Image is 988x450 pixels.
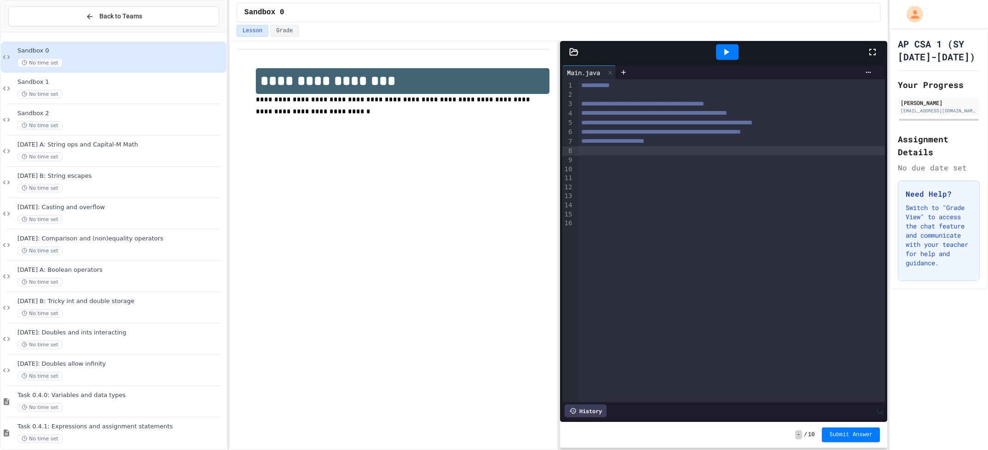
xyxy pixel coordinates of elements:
span: [DATE] B: Tricky int and double storage [17,298,225,305]
button: Grade [270,25,299,37]
div: 1 [562,81,574,90]
div: 11 [562,174,574,183]
div: 9 [562,156,574,165]
h3: Need Help? [906,188,972,199]
div: 14 [562,201,574,210]
span: Sandbox 0 [17,47,225,55]
span: No time set [17,278,63,286]
div: Main.java [562,68,605,77]
div: 10 [562,165,574,174]
span: [DATE]: Doubles allow infinity [17,360,225,368]
div: 6 [562,128,574,137]
div: [PERSON_NAME] [901,99,977,107]
div: 8 [562,146,574,156]
h2: Your Progress [898,78,980,91]
span: Task 0.4.0: Variables and data types [17,392,225,399]
p: Switch to "Grade View" to access the chat feature and communicate with your teacher for help and ... [906,203,972,268]
span: Sandbox 0 [244,7,284,18]
span: Submit Answer [829,431,872,438]
button: Lesson [237,25,268,37]
div: 16 [562,219,574,228]
span: [DATE] A: Boolean operators [17,266,225,274]
span: No time set [17,434,63,443]
div: 2 [562,90,574,99]
span: No time set [17,372,63,380]
div: 12 [562,183,574,192]
span: No time set [17,90,63,99]
h2: Assignment Details [898,133,980,158]
div: Main.java [562,65,616,79]
span: No time set [17,403,63,412]
span: Task 0.4.1: Expressions and assignment statements [17,423,225,431]
span: No time set [17,340,63,349]
span: No time set [17,121,63,130]
span: [DATE] A: String ops and Capital-M Math [17,141,225,149]
div: No due date set [898,162,980,173]
span: No time set [17,152,63,161]
span: / [804,431,807,438]
span: [DATE] B: String escapes [17,172,225,180]
h1: AP CSA 1 (SY [DATE]-[DATE]) [898,37,980,63]
div: 15 [562,210,574,219]
span: No time set [17,184,63,193]
div: My Account [897,4,925,25]
div: [EMAIL_ADDRESS][DOMAIN_NAME] [901,107,977,114]
button: Back to Teams [8,6,219,26]
span: No time set [17,58,63,67]
span: [DATE]: Doubles and ints interacting [17,329,225,337]
span: Sandbox 2 [17,110,225,117]
div: 7 [562,137,574,146]
span: - [795,430,802,439]
div: 5 [562,118,574,128]
div: 13 [562,192,574,201]
div: 3 [562,99,574,109]
span: Back to Teams [99,12,142,21]
span: No time set [17,246,63,255]
span: Sandbox 1 [17,78,225,86]
span: 10 [808,431,815,438]
span: No time set [17,215,63,224]
span: [DATE]: Casting and overflow [17,204,225,211]
button: Submit Answer [822,427,880,442]
div: History [565,404,607,417]
span: No time set [17,309,63,318]
div: 4 [562,109,574,118]
span: [DATE]: Comparison and (non)equality operators [17,235,225,243]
